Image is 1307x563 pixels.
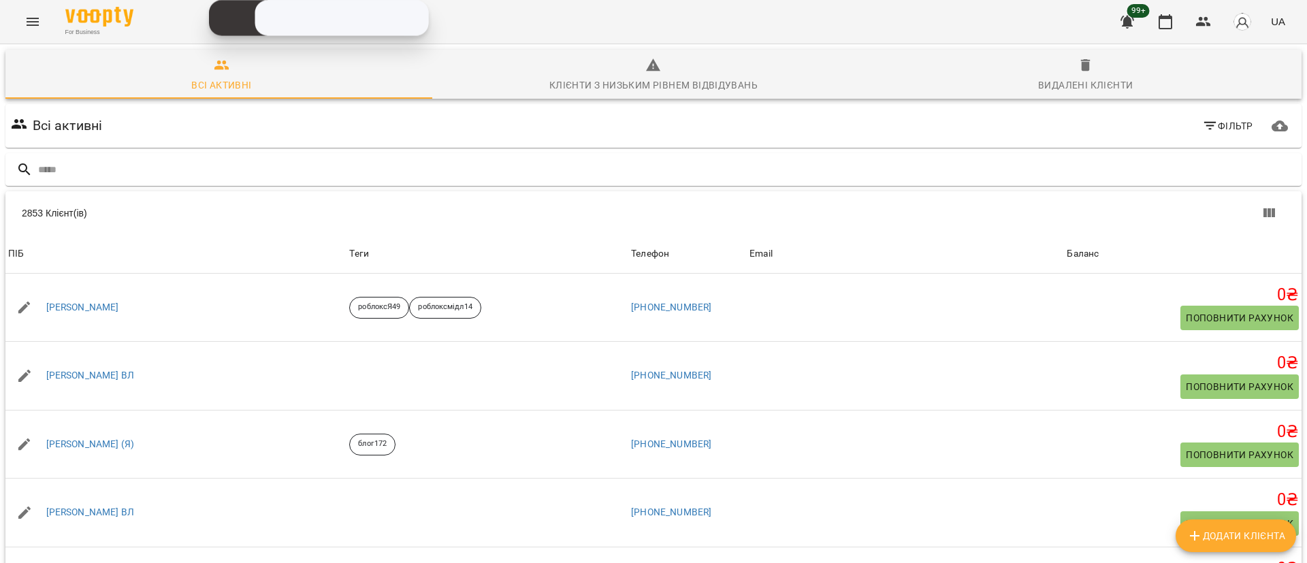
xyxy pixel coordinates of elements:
[1202,118,1253,134] span: Фільтр
[1067,489,1299,511] h5: 0 ₴
[1067,246,1099,262] div: Баланс
[1253,197,1285,229] button: Показати колонки
[358,302,400,313] p: роблоксЯ49
[46,506,134,519] a: [PERSON_NAME] ВЛ
[749,246,773,262] div: Email
[1197,114,1259,138] button: Фільтр
[65,28,133,37] span: For Business
[16,5,49,38] button: Menu
[1186,447,1293,463] span: Поповнити рахунок
[8,246,24,262] div: Sort
[631,246,669,262] div: Телефон
[631,370,711,381] a: [PHONE_NUMBER]
[1271,14,1285,29] span: UA
[1067,421,1299,443] h5: 0 ₴
[46,438,135,451] a: [PERSON_NAME] (Я)
[1265,9,1291,34] button: UA
[8,246,24,262] div: ПІБ
[1038,77,1133,93] div: Видалені клієнти
[191,77,251,93] div: Всі активні
[749,246,773,262] div: Sort
[33,115,103,136] h6: Всі активні
[46,301,119,315] a: [PERSON_NAME]
[631,246,669,262] div: Sort
[349,246,626,262] div: Теги
[1127,4,1150,18] span: 99+
[349,297,409,319] div: роблоксЯ49
[1176,519,1296,552] button: Додати клієнта
[1180,306,1299,330] button: Поповнити рахунок
[5,191,1302,235] div: Table Toolbar
[46,369,134,383] a: [PERSON_NAME] ВЛ
[409,297,481,319] div: роблоксмідл14
[749,246,1061,262] span: Email
[358,438,387,450] p: блог172
[631,302,711,312] a: [PHONE_NUMBER]
[65,7,133,27] img: Voopty Logo
[1067,285,1299,306] h5: 0 ₴
[349,434,396,455] div: блог172
[22,206,670,220] div: 2853 Клієнт(ів)
[8,246,344,262] span: ПІБ
[631,506,711,517] a: [PHONE_NUMBER]
[1186,515,1293,532] span: Поповнити рахунок
[1067,246,1099,262] div: Sort
[418,302,472,313] p: роблоксмідл14
[631,438,711,449] a: [PHONE_NUMBER]
[1233,12,1252,31] img: avatar_s.png
[1187,528,1285,544] span: Додати клієнта
[1186,379,1293,395] span: Поповнити рахунок
[549,77,758,93] div: Клієнти з низьким рівнем відвідувань
[1180,511,1299,536] button: Поповнити рахунок
[1180,374,1299,399] button: Поповнити рахунок
[1067,246,1299,262] span: Баланс
[1067,353,1299,374] h5: 0 ₴
[1180,443,1299,467] button: Поповнити рахунок
[1186,310,1293,326] span: Поповнити рахунок
[631,246,744,262] span: Телефон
